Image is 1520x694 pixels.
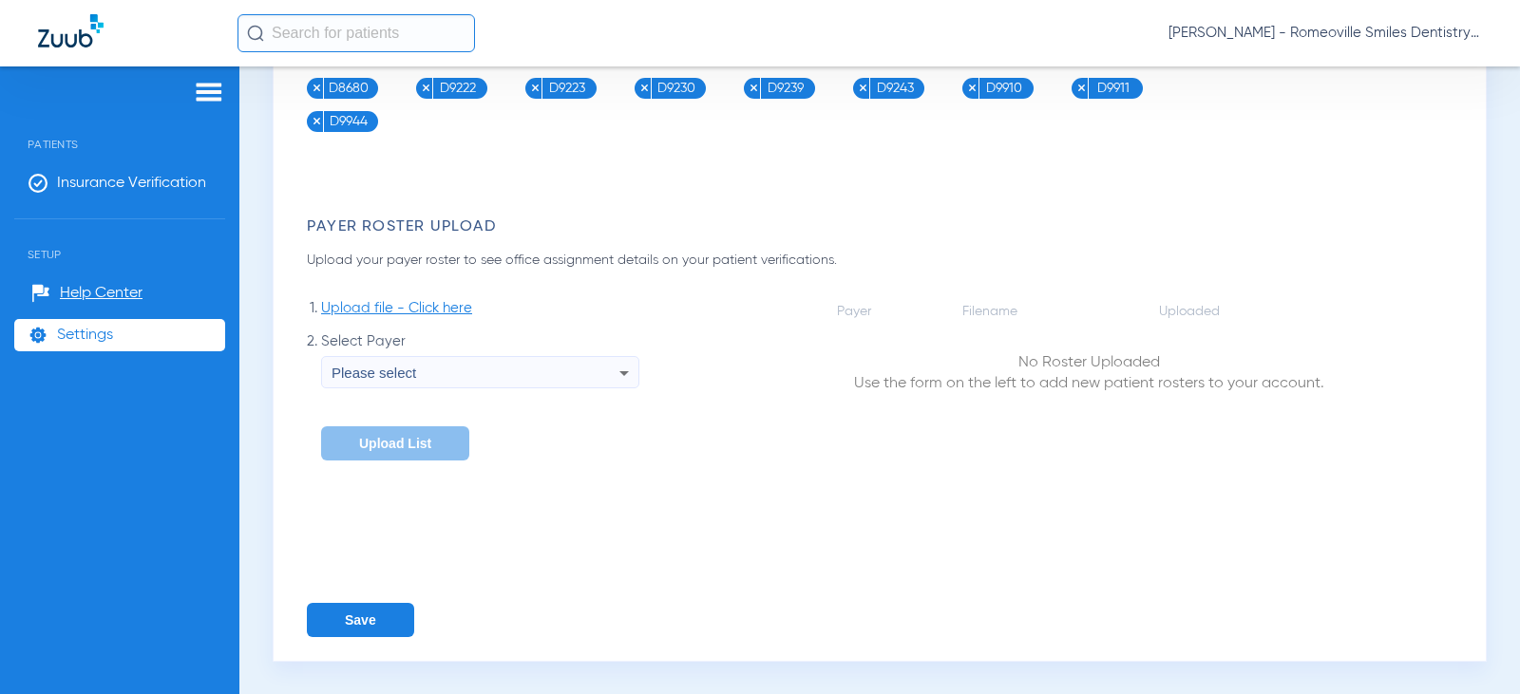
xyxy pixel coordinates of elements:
[1089,78,1138,99] span: D9911
[967,83,978,93] img: x.svg
[321,426,469,460] button: Upload List
[60,284,142,303] span: Help Center
[421,83,431,93] img: x.svg
[194,81,224,103] img: hamburger-icon
[979,78,1029,99] span: D9910
[961,301,1156,322] td: Filename
[312,116,322,126] img: x.svg
[639,83,650,93] img: x.svg
[247,25,264,42] img: Search Icon
[858,83,868,93] img: x.svg
[807,352,1371,373] span: No Roster Uploaded
[57,174,206,193] span: Insurance Verification
[1076,83,1087,93] img: x.svg
[307,251,942,271] p: Upload your payer roster to see office assignment details on your patient verifications.
[14,109,225,151] span: Patients
[1168,24,1482,43] span: [PERSON_NAME] - Romeoville Smiles Dentistry
[332,365,416,381] span: Please select
[530,83,541,93] img: x.svg
[312,83,322,93] img: x.svg
[433,78,483,99] span: D9222
[31,284,142,303] a: Help Center
[14,219,225,261] span: Setup
[38,14,104,47] img: Zuub Logo
[652,78,701,99] span: D9230
[321,299,472,318] span: Upload file - Click here
[307,603,414,637] button: Save
[307,217,1462,236] h3: Payer Roster Upload
[324,78,373,99] span: D8680
[806,324,1372,395] td: Use the form on the left to add new patient rosters to your account.
[749,83,759,93] img: x.svg
[836,301,959,322] td: Payer
[57,326,113,345] span: Settings
[324,111,373,132] span: D9944
[237,14,475,52] input: Search for patients
[761,78,810,99] span: D9239
[321,332,639,388] label: Select Payer
[1158,301,1372,322] td: Uploaded
[542,78,592,99] span: D9223
[870,78,920,99] span: D9243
